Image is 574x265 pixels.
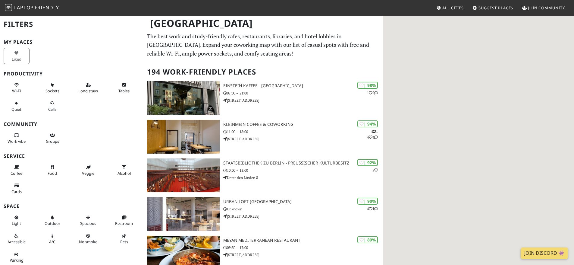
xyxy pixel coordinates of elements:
h3: Einstein Kaffee - [GEOGRAPHIC_DATA] [223,83,383,88]
button: Calls [39,98,65,114]
button: Veggie [75,162,101,178]
h2: Filters [4,15,140,34]
p: Unknown [223,206,383,212]
button: Alcohol [111,162,137,178]
p: 10:00 – 18:00 [223,168,383,173]
span: Long stays [78,88,98,94]
span: Join Community [528,5,565,11]
a: URBAN LOFT Berlin | 90% 41 URBAN LOFT [GEOGRAPHIC_DATA] Unknown [STREET_ADDRESS] [143,197,383,231]
img: URBAN LOFT Berlin [147,197,220,231]
p: 07:00 – 21:00 [223,90,383,96]
div: | 90% [357,198,378,205]
span: Air conditioned [49,239,55,244]
a: All Cities [434,2,466,13]
span: Natural light [12,221,21,226]
span: Parking [10,257,24,263]
p: [STREET_ADDRESS] [223,213,383,219]
span: Work-friendly tables [118,88,130,94]
span: Food [48,171,57,176]
span: Restroom [115,221,133,226]
span: Coffee [11,171,22,176]
h3: Space [4,203,140,209]
p: Unter den Linden 8 [223,175,383,180]
span: Stable Wi-Fi [12,88,21,94]
p: [STREET_ADDRESS] [223,252,383,258]
button: Pets [111,231,137,247]
button: Coffee [4,162,30,178]
span: Accessible [8,239,26,244]
span: Suggest Places [478,5,513,11]
button: A/C [39,231,65,247]
div: | 89% [357,236,378,243]
p: [STREET_ADDRESS] [223,97,383,103]
a: Join Discord 👾 [521,247,568,259]
span: Outdoor area [45,221,60,226]
a: Suggest Places [470,2,516,13]
span: All Cities [442,5,464,11]
p: The best work and study-friendly cafes, restaurants, libraries, and hotel lobbies in [GEOGRAPHIC_... [147,32,379,58]
h3: My Places [4,39,140,45]
span: Spacious [80,221,96,226]
span: Video/audio calls [48,107,56,112]
span: Quiet [11,107,21,112]
h1: [GEOGRAPHIC_DATA] [145,15,381,32]
span: People working [8,139,26,144]
p: 2 [372,167,378,173]
div: | 92% [357,159,378,166]
span: Laptop [14,4,34,11]
span: Smoke free [79,239,97,244]
h3: URBAN LOFT [GEOGRAPHIC_DATA] [223,199,383,204]
button: Cards [4,180,30,196]
p: 1 2 [367,90,378,96]
img: Staatsbibliothek zu Berlin - Preußischer Kulturbesitz [147,158,220,192]
p: 4 1 [367,206,378,212]
h3: Community [4,121,140,127]
button: Outdoor [39,212,65,228]
a: Staatsbibliothek zu Berlin - Preußischer Kulturbesitz | 92% 2 Staatsbibliothek zu Berlin - Preußi... [143,158,383,192]
button: Restroom [111,212,137,228]
button: Sockets [39,80,65,96]
span: Friendly [35,4,59,11]
p: 11:00 – 18:00 [223,129,383,135]
img: KleinMein Coffee & Coworking [147,120,220,154]
h3: Meyan Mediterranean Restaurant [223,238,383,243]
div: | 98% [357,82,378,89]
a: Einstein Kaffee - Charlottenburg | 98% 12 Einstein Kaffee - [GEOGRAPHIC_DATA] 07:00 – 21:00 [STRE... [143,81,383,115]
a: KleinMein Coffee & Coworking | 94% 144 KleinMein Coffee & Coworking 11:00 – 18:00 [STREET_ADDRESS] [143,120,383,154]
p: 09:30 – 17:00 [223,245,383,251]
h3: Productivity [4,71,140,77]
a: LaptopFriendly LaptopFriendly [5,3,59,13]
span: Credit cards [11,189,22,194]
h2: 194 Work-Friendly Places [147,63,379,81]
h3: Service [4,153,140,159]
span: Group tables [46,139,59,144]
button: Quiet [4,98,30,114]
button: Tables [111,80,137,96]
button: Spacious [75,212,101,228]
button: Work vibe [4,130,30,146]
p: 1 4 4 [367,129,378,140]
span: Pet friendly [120,239,128,244]
button: Food [39,162,65,178]
h3: Staatsbibliothek zu Berlin - Preußischer Kulturbesitz [223,161,383,166]
img: Einstein Kaffee - Charlottenburg [147,81,220,115]
span: Veggie [82,171,94,176]
button: Light [4,212,30,228]
button: Wi-Fi [4,80,30,96]
button: Accessible [4,231,30,247]
span: Alcohol [118,171,131,176]
button: Groups [39,130,65,146]
p: [STREET_ADDRESS] [223,136,383,142]
div: | 94% [357,120,378,127]
button: No smoke [75,231,101,247]
a: Join Community [519,2,567,13]
img: LaptopFriendly [5,4,12,11]
h3: KleinMein Coffee & Coworking [223,122,383,127]
button: Long stays [75,80,101,96]
span: Power sockets [45,88,59,94]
